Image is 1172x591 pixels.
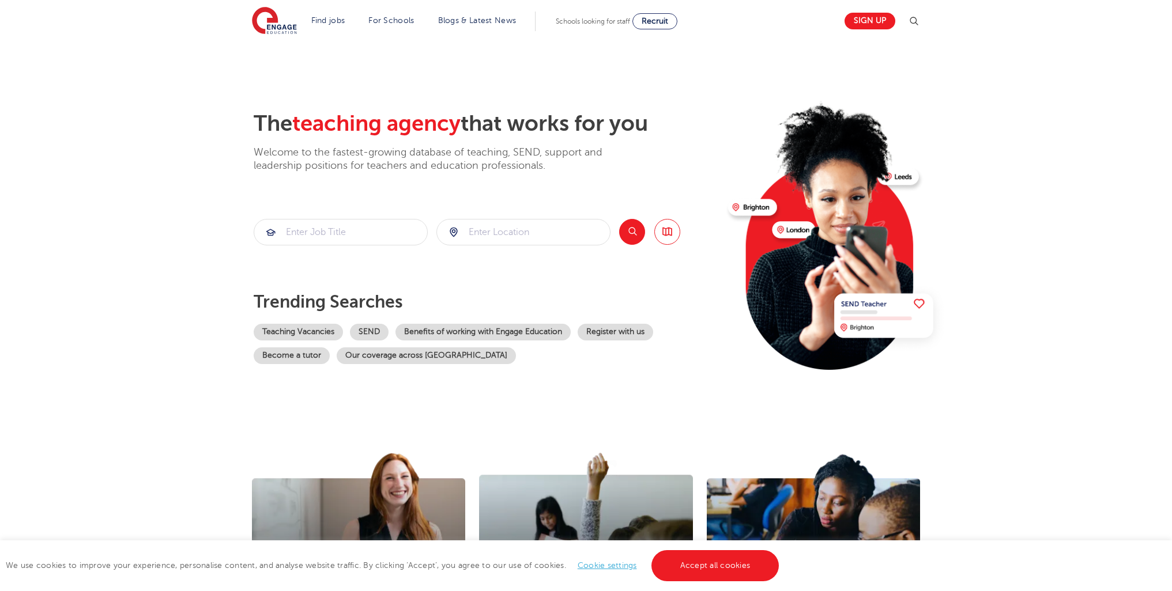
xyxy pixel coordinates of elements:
[254,219,427,245] input: Submit
[578,324,653,340] a: Register with us
[632,13,677,29] a: Recruit
[436,219,611,245] div: Submit
[311,16,345,25] a: Find jobs
[254,324,343,340] a: Teaching Vacancies
[292,111,461,136] span: teaching agency
[337,347,516,364] a: Our coverage across [GEOGRAPHIC_DATA]
[254,111,719,137] h2: The that works for you
[619,219,645,245] button: Search
[578,561,637,570] a: Cookie settings
[252,7,297,36] img: Engage Education
[437,219,610,245] input: Submit
[254,219,428,245] div: Submit
[254,347,330,364] a: Become a tutor
[556,17,630,25] span: Schools looking for staff
[438,16,517,25] a: Blogs & Latest News
[350,324,389,340] a: SEND
[6,561,782,570] span: We use cookies to improve your experience, personalise content, and analyse website traffic. By c...
[254,146,634,173] p: Welcome to the fastest-growing database of teaching, SEND, support and leadership positions for t...
[642,17,668,25] span: Recruit
[368,16,414,25] a: For Schools
[254,291,719,312] p: Trending searches
[395,324,571,340] a: Benefits of working with Engage Education
[651,550,779,581] a: Accept all cookies
[845,13,895,29] a: Sign up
